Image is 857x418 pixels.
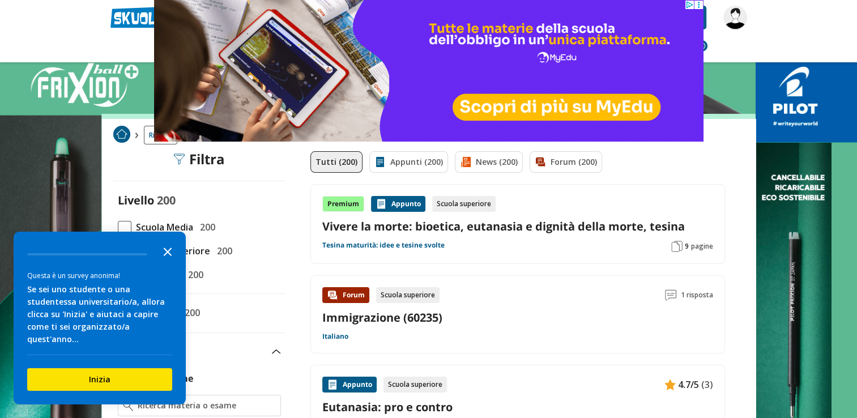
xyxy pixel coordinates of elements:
[113,126,130,143] img: Home
[212,244,232,258] span: 200
[685,242,689,251] span: 9
[374,156,386,168] img: Appunti filtro contenuto
[530,151,602,173] a: Forum (200)
[376,287,440,303] div: Scuola superiore
[138,400,275,411] input: Ricerca materia o esame
[371,196,425,212] div: Appunto
[322,332,348,341] a: Italiano
[157,193,176,208] span: 200
[665,289,676,301] img: Commenti lettura
[322,219,713,234] a: Vivere la morte: bioetica, eutanasia e dignità della morte, tesina
[184,267,203,282] span: 200
[678,377,699,392] span: 4.7/5
[14,232,186,404] div: Survey
[131,220,193,234] span: Scuola Media
[460,156,471,168] img: News filtro contenuto
[195,220,215,234] span: 200
[322,399,713,415] a: Eutanasia: pro e contro
[671,241,683,252] img: Pagine
[383,377,447,393] div: Scuola superiore
[123,400,134,411] img: Ricerca materia o esame
[310,151,363,173] a: Tutti (200)
[691,242,713,251] span: pagine
[173,153,185,165] img: Filtra filtri mobile
[173,151,225,167] div: Filtra
[27,368,172,391] button: Inizia
[376,198,387,210] img: Appunti contenuto
[27,283,172,346] div: Se sei uno studente o una studentessa universitario/a, allora clicca su 'Inizia' e aiutaci a capi...
[118,193,154,208] label: Livello
[664,379,676,390] img: Appunti contenuto
[180,305,200,320] span: 200
[322,196,364,212] div: Premium
[432,196,496,212] div: Scuola superiore
[113,126,130,144] a: Home
[535,156,546,168] img: Forum filtro contenuto
[723,6,747,29] img: Danila2613
[369,151,448,173] a: Appunti (200)
[156,240,179,262] button: Close the survey
[144,126,177,144] a: Ricerca
[322,287,369,303] div: Forum
[701,377,713,392] span: (3)
[27,270,172,281] div: Questa è un survey anonima!
[322,241,445,250] a: Tesina maturità: idee e tesine svolte
[327,379,338,390] img: Appunti contenuto
[327,289,338,301] img: Forum contenuto
[322,310,442,325] a: Immigrazione (60235)
[681,287,713,303] span: 1 risposta
[455,151,523,173] a: News (200)
[322,377,377,393] div: Appunto
[272,349,281,354] img: Apri e chiudi sezione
